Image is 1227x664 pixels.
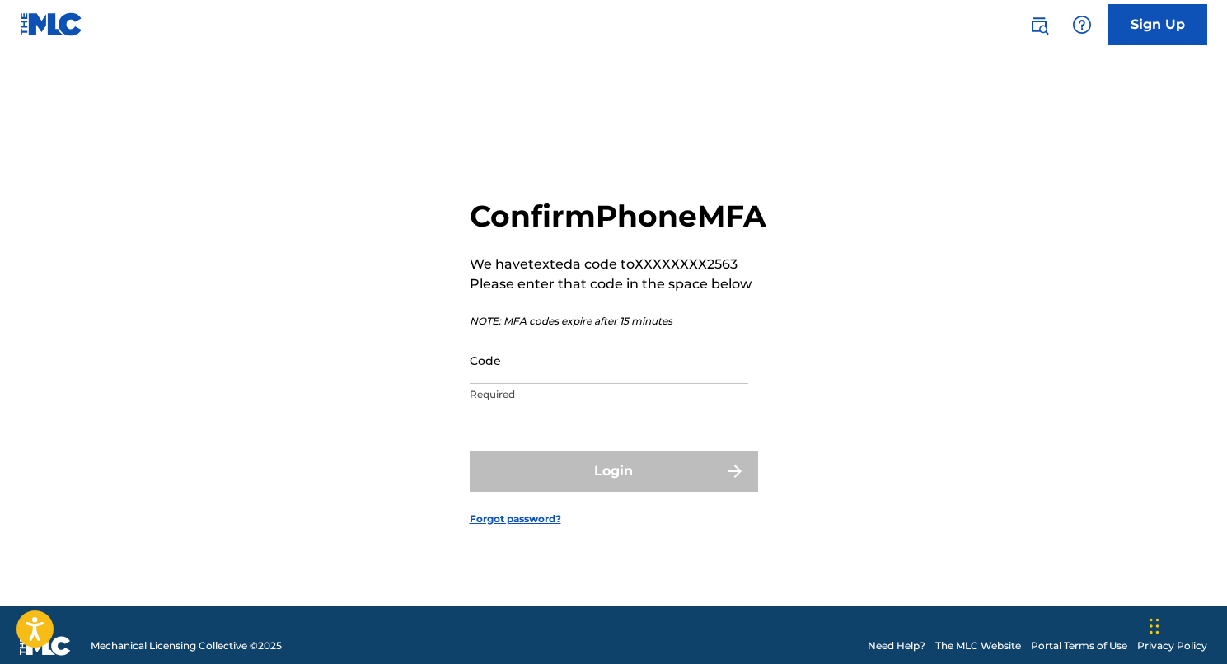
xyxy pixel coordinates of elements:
a: Portal Terms of Use [1031,638,1127,653]
p: Please enter that code in the space below [470,274,766,294]
a: Public Search [1023,8,1056,41]
img: help [1072,15,1092,35]
p: Required [470,387,748,402]
a: Sign Up [1108,4,1207,45]
h2: Confirm Phone MFA [470,198,766,235]
a: Privacy Policy [1137,638,1207,653]
p: NOTE: MFA codes expire after 15 minutes [470,314,766,329]
div: Help [1065,8,1098,41]
a: The MLC Website [935,638,1021,653]
a: Need Help? [868,638,925,653]
div: Drag [1150,601,1159,651]
img: search [1029,15,1049,35]
img: MLC Logo [20,12,83,36]
p: We have texted a code to XXXXXXXX2563 [470,255,766,274]
a: Forgot password? [470,512,561,526]
img: logo [20,636,71,656]
iframe: Chat Widget [1145,585,1227,664]
span: Mechanical Licensing Collective © 2025 [91,638,282,653]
